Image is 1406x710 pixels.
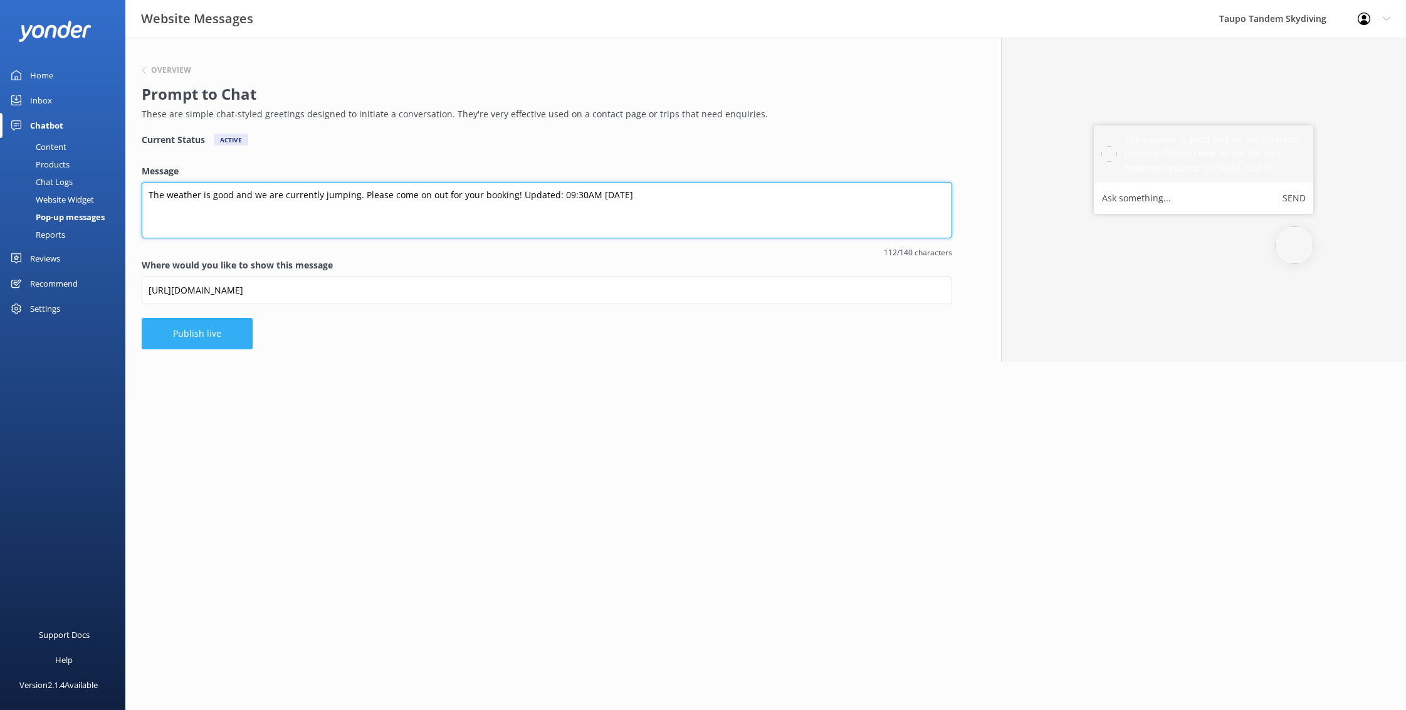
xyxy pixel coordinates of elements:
a: Pop-up messages [8,208,125,226]
div: Home [30,63,53,88]
div: Recommend [30,271,78,296]
a: Reports [8,226,125,243]
label: Where would you like to show this message [142,258,952,272]
label: Ask something... [1102,190,1171,206]
p: These are simple chat-styled greetings designed to initiate a conversation. They're very effectiv... [142,107,946,121]
h2: Prompt to Chat [142,82,946,106]
div: Website Widget [8,191,94,208]
textarea: The weather is good and we are currently jumping. Please come on out for your booking! Updated: 0... [142,182,952,238]
div: Reviews [30,246,60,271]
div: Inbox [30,88,52,113]
div: Active [214,134,248,146]
input: https://www.example.com/page [142,276,952,304]
button: Publish live [142,318,253,349]
div: Reports [8,226,65,243]
a: Content [8,138,125,156]
div: Products [8,156,70,173]
h4: Current Status [142,134,205,146]
button: Send [1283,190,1306,206]
h3: Website Messages [141,9,253,29]
span: 112/140 characters [142,246,952,258]
h5: The weather is good and we are currently jumping. Please come on out for your booking! Updated: 0... [1125,133,1306,175]
a: Products [8,156,125,173]
div: Chatbot [30,113,63,138]
div: Settings [30,296,60,321]
div: Pop-up messages [8,208,105,226]
div: Version 2.1.4 Available [19,672,98,697]
h6: Overview [151,66,191,74]
div: Chat Logs [8,173,73,191]
img: yonder-white-logo.png [19,21,91,41]
button: Overview [142,66,191,74]
a: Chat Logs [8,173,125,191]
div: Content [8,138,66,156]
div: Help [55,647,73,672]
div: Support Docs [39,622,90,647]
label: Message [142,164,952,178]
a: Website Widget [8,191,125,208]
